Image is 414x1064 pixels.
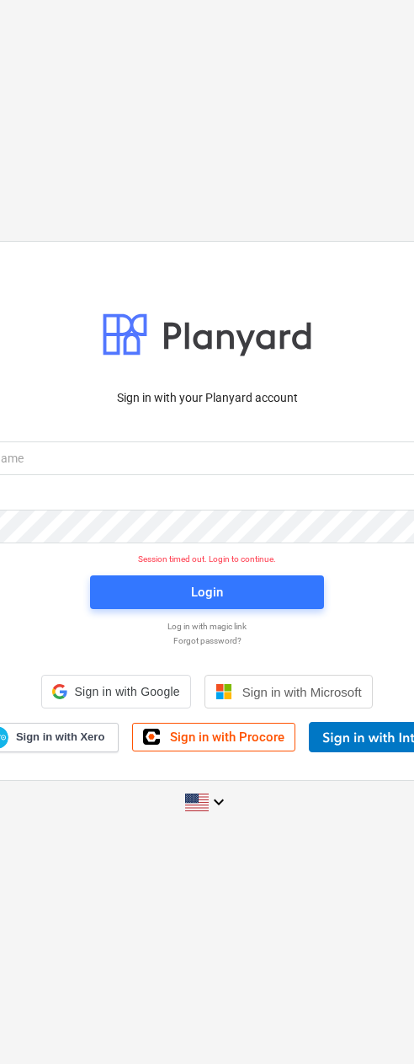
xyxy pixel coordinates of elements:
[330,983,414,1064] iframe: Chat Widget
[132,723,295,751] a: Sign in with Procore
[90,575,324,609] button: Login
[209,792,229,812] i: keyboard_arrow_down
[191,581,223,603] div: Login
[170,730,284,745] span: Sign in with Procore
[74,685,179,698] span: Sign in with Google
[242,685,362,699] span: Sign in with Microsoft
[16,730,104,745] span: Sign in with Xero
[41,675,190,708] div: Sign in with Google
[215,683,232,700] img: Microsoft logo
